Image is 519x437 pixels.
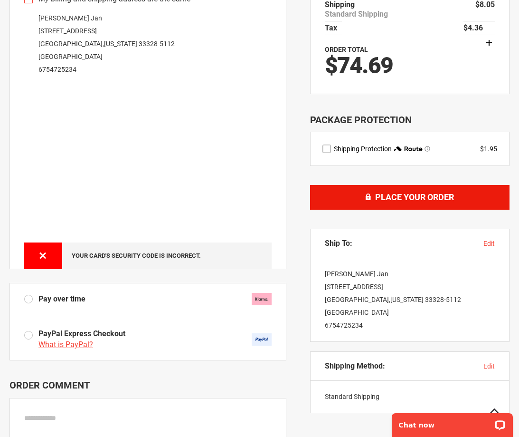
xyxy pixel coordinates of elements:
span: PayPal Express Checkout [38,329,125,340]
a: 6754725234 [38,66,76,73]
div: [PERSON_NAME] Jan [STREET_ADDRESS] [GEOGRAPHIC_DATA] , 33328-5112 [GEOGRAPHIC_DATA] [311,258,509,341]
th: Tax [325,21,342,35]
span: Ship To: [325,239,352,248]
span: [US_STATE] [104,40,137,48]
span: Standard Shipping [325,10,388,19]
span: [US_STATE] [390,296,424,303]
a: 6754725234 [325,321,363,329]
a: What is PayPal? [38,340,93,349]
span: edit [483,240,495,247]
button: edit [483,239,495,248]
span: Learn more [425,146,430,152]
div: route shipping protection selector element [322,144,497,154]
span: Shipping Method: [325,361,385,371]
p: Order Comment [9,379,286,391]
span: $74.69 [325,52,393,79]
iframe: LiveChat chat widget [386,407,519,437]
button: edit [483,361,495,371]
span: edit [483,362,495,370]
span: $4.36 [463,23,495,33]
div: Your card's security code is incorrect. [72,252,262,260]
span: Shipping Protection [334,145,392,153]
div: [PERSON_NAME] Jan [STREET_ADDRESS] [GEOGRAPHIC_DATA] , 33328-5112 [GEOGRAPHIC_DATA] [24,12,272,76]
span: Place Your Order [375,192,454,202]
div: Package Protection [310,113,510,127]
img: klarna.svg [252,293,272,305]
span: Pay over time [38,294,85,305]
span: Standard Shipping [325,393,379,400]
button: Place Your Order [310,185,510,210]
strong: Order Total [325,46,368,53]
iframe: Secure payment input frame [22,79,274,238]
div: $1.95 [480,144,497,154]
img: Acceptance Mark [252,329,272,350]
